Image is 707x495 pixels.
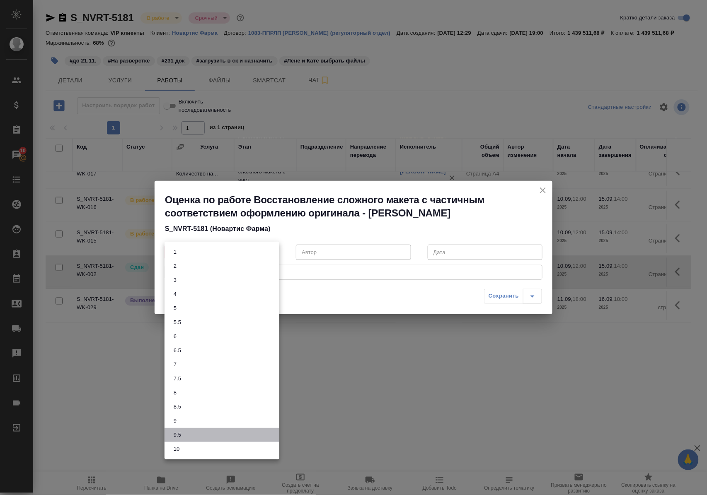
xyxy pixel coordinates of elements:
[171,374,184,383] button: 7.5
[171,388,179,397] button: 8
[171,445,182,454] button: 10
[171,290,179,299] button: 4
[171,402,184,411] button: 8.5
[171,416,179,425] button: 9
[171,276,179,285] button: 3
[171,247,179,257] button: 1
[171,318,184,327] button: 5.5
[171,304,179,313] button: 5
[171,346,184,355] button: 6.5
[171,430,184,440] button: 9.5
[171,332,179,341] button: 6
[171,262,179,271] button: 2
[171,360,179,369] button: 7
